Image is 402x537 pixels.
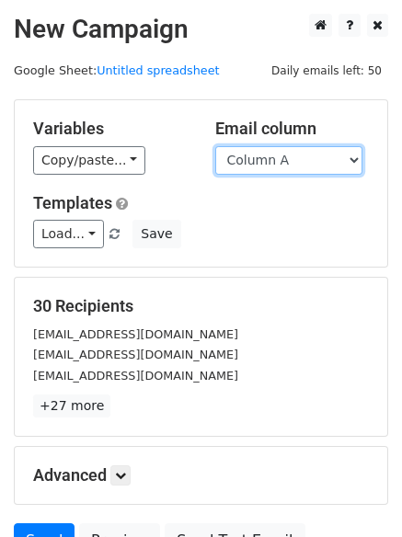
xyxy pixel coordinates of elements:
h5: Advanced [33,465,369,486]
h5: Variables [33,119,188,139]
h5: Email column [215,119,370,139]
small: Google Sheet: [14,63,220,77]
a: +27 more [33,394,110,417]
small: [EMAIL_ADDRESS][DOMAIN_NAME] [33,327,238,341]
h5: 30 Recipients [33,296,369,316]
small: [EMAIL_ADDRESS][DOMAIN_NAME] [33,369,238,383]
iframe: Chat Widget [310,449,402,537]
a: Daily emails left: 50 [265,63,388,77]
span: Daily emails left: 50 [265,61,388,81]
small: [EMAIL_ADDRESS][DOMAIN_NAME] [33,348,238,361]
button: Save [132,220,180,248]
a: Load... [33,220,104,248]
a: Untitled spreadsheet [97,63,219,77]
h2: New Campaign [14,14,388,45]
a: Templates [33,193,112,212]
a: Copy/paste... [33,146,145,175]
